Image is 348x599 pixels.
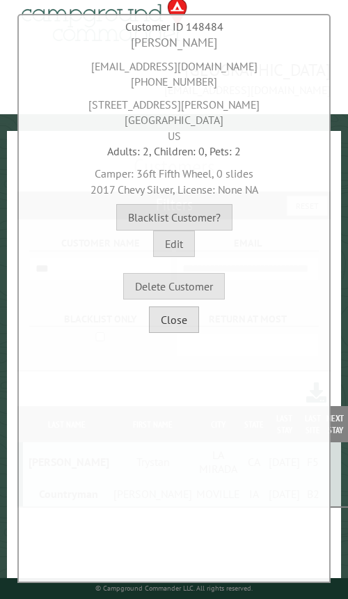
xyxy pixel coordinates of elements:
[22,143,326,159] div: Adults: 2, Children: 0, Pets: 2
[22,19,326,34] div: Customer ID 148484
[324,406,347,442] th: Next Stay
[22,52,326,90] div: [EMAIL_ADDRESS][DOMAIN_NAME] [PHONE_NUMBER]
[153,231,195,257] button: Edit
[116,204,232,231] button: Blacklist Customer?
[149,306,199,333] button: Close
[123,273,225,299] button: Delete Customer
[90,182,258,196] span: 2017 Chevy Silver, License: None NA
[22,34,326,52] div: [PERSON_NAME]
[22,159,326,197] div: Camper: 36ft Fifth Wheel, 0 slides
[22,90,326,143] div: [STREET_ADDRESS][PERSON_NAME] [GEOGRAPHIC_DATA] US
[95,584,253,593] small: © Campground Commander LLC. All rights reserved.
